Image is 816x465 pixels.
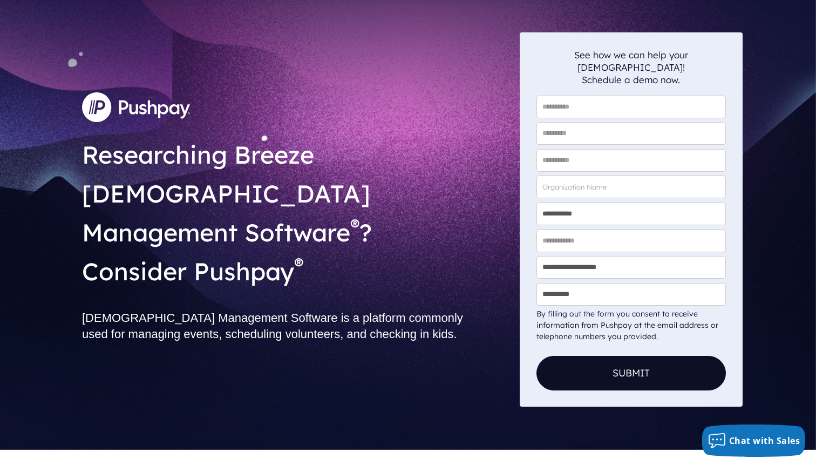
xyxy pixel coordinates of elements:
[294,253,303,275] sup: ®
[350,214,359,237] sup: ®
[536,356,726,390] button: Submit
[82,301,511,351] h2: [DEMOGRAPHIC_DATA] Management Software is a platform commonly used for managing events, schedulin...
[536,308,726,342] div: By filling out the form you consent to receive information from Pushpay at the email address or t...
[82,126,511,293] h1: Researching Breeze [DEMOGRAPHIC_DATA] Management Software ? Consider Pushpay
[729,435,800,447] span: Chat with Sales
[536,49,726,86] p: See how we can help your [DEMOGRAPHIC_DATA]! Schedule a demo now.
[536,176,726,198] input: Organization Name
[702,424,806,457] button: Chat with Sales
